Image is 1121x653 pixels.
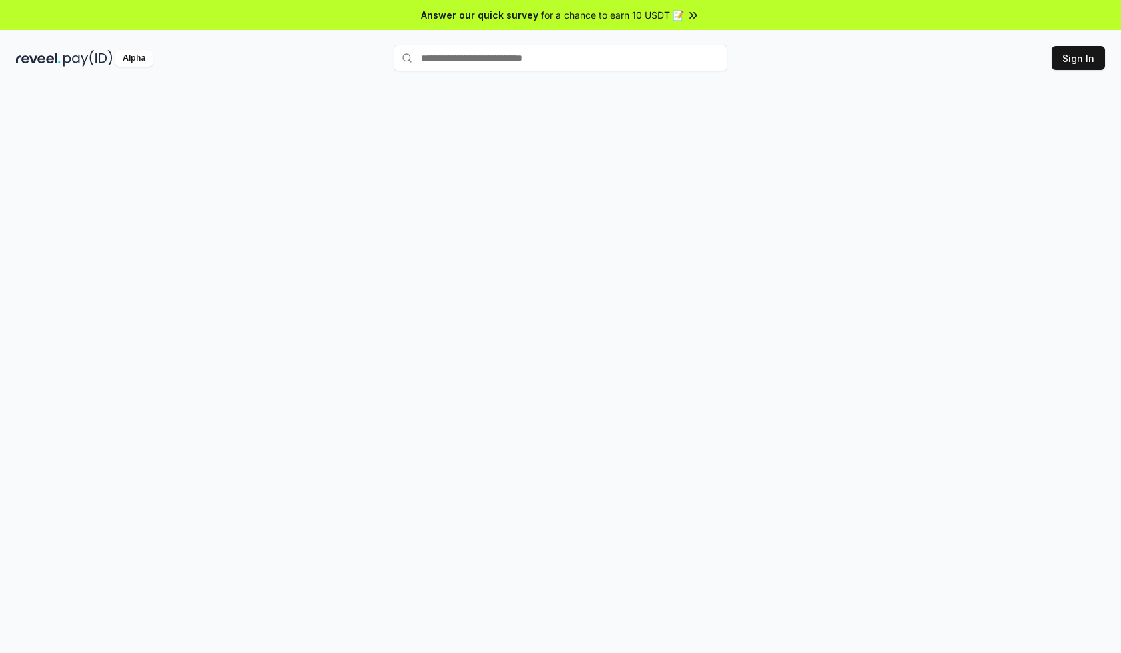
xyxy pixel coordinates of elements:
[541,8,684,22] span: for a chance to earn 10 USDT 📝
[63,50,113,67] img: pay_id
[421,8,538,22] span: Answer our quick survey
[1052,46,1105,70] button: Sign In
[115,50,153,67] div: Alpha
[16,50,61,67] img: reveel_dark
